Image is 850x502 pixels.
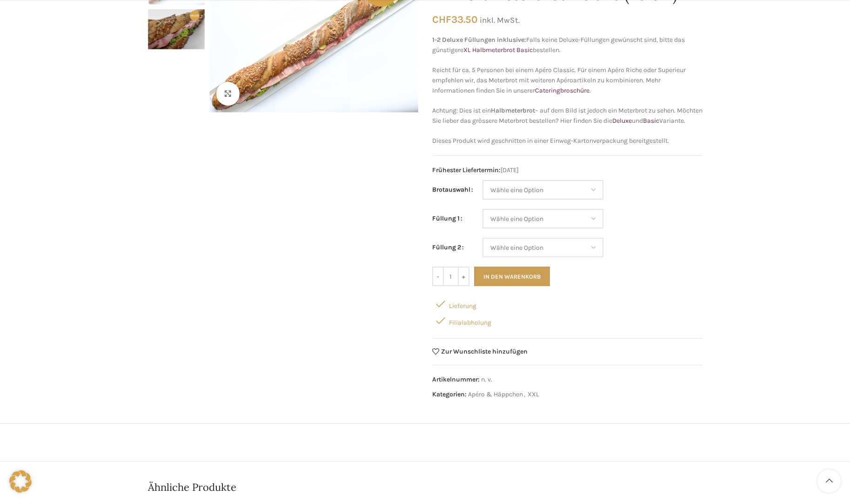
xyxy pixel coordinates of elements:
[432,295,703,312] div: Lieferung
[432,267,444,286] input: -
[535,87,589,94] a: Cateringbroschüre
[432,106,703,127] p: Achtung: Dies ist ein – auf dem Bild ist jedoch ein Meterbrot zu sehen. Möchten Sie lieber das gr...
[148,480,236,495] span: Ähnliche Produkte
[432,35,703,56] p: Falls keine Deluxe-Füllungen gewünscht sind, bitte das günstigere bestellen.
[491,107,535,114] strong: Halbmeterbrot
[432,348,528,355] a: Zur Wunschliste hinzufügen
[432,13,477,25] bdi: 33.50
[432,242,464,253] label: Füllung 2
[481,375,492,383] span: n. v.
[432,136,703,146] p: Dieses Produkt wird geschnitten in einer Einweg-Kartonverpackung bereitgestellt.
[524,389,525,400] span: ,
[480,15,520,25] small: inkl. MwSt.
[432,36,526,44] strong: 1-2 Deluxe Füllungen inklusive:
[474,267,550,286] button: In den Warenkorb
[463,46,533,54] a: XL Halbmeterbrot Basic
[432,65,703,96] p: Reicht für ca. 5 Personen bei einem Apéro Classic. Für einem Apéro Riche oder Superieur empfehlen...
[441,348,528,355] span: Zur Wunschliste hinzufügen
[458,267,469,286] input: +
[643,117,659,125] a: Basic
[817,469,841,493] a: Scroll to top button
[148,9,205,54] div: 2 / 2
[432,166,501,174] span: Frühester Liefertermin:
[444,267,458,286] input: Produktmenge
[432,185,473,195] label: Brotauswahl
[468,390,523,398] a: Apéro & Häppchen
[612,117,632,125] a: Deluxe
[148,9,205,49] img: XL Halbmeterbrot Deluxe (40 cm) – Bild 2
[432,13,451,25] span: CHF
[528,390,539,398] a: XXL
[432,375,480,383] span: Artikelnummer:
[432,214,462,224] label: Füllung 1
[432,312,703,329] div: Filialabholung
[432,390,467,398] span: Kategorien:
[432,165,703,175] span: [DATE]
